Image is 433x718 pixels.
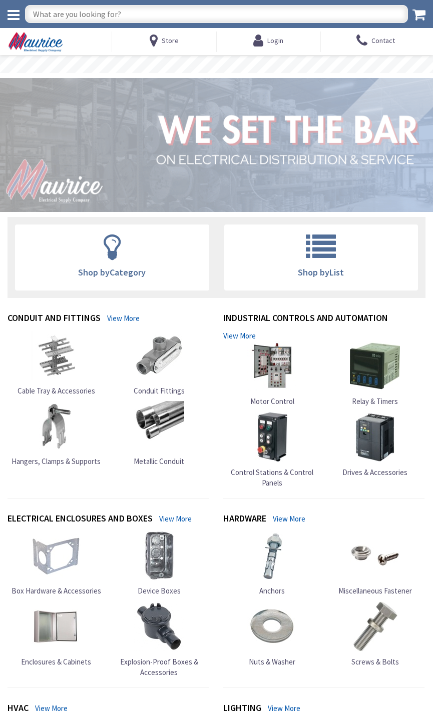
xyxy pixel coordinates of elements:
a: Contact [356,31,395,49]
img: Motor Control [247,341,297,391]
span: Drives & Accessories [342,467,407,477]
span: Box Hardware & Accessories [12,586,101,595]
img: Cable Tray & Accessories [31,330,81,380]
h4: Electrical Enclosures and Boxes [8,513,153,526]
span: Relay & Timers [352,396,398,406]
a: Drives & Accessories Drives & Accessories [342,412,407,477]
span: Nuts & Washer [249,657,295,666]
img: Miscellaneous Fastener [350,530,400,580]
span: Login [267,36,283,45]
img: Maurice Electrical Supply Company [8,32,64,52]
img: Metallic Conduit [134,401,184,451]
span: Anchors [259,586,285,595]
a: Enclosures & Cabinets Enclosures & Cabinets [21,601,91,667]
span: Control Stations & Control Panels [231,467,313,487]
a: Shop byCategory [16,225,209,290]
a: View More [107,313,140,323]
span: Miscellaneous Fastener [338,586,412,595]
span: Explosion-Proof Boxes & Accessories [120,657,198,677]
img: Hangers, Clamps & Supports [31,401,81,451]
img: Box Hardware & Accessories [31,530,81,580]
a: Explosion-Proof Boxes & Accessories Explosion-Proof Boxes & Accessories [110,601,208,678]
h4: HVAC [8,703,29,715]
a: View More [223,330,256,341]
h4: Conduit and Fittings [8,313,101,325]
input: What are you looking for? [25,5,408,23]
span: Conduit Fittings [134,386,185,395]
img: Screws & Bolts [350,601,400,651]
a: Motor Control Motor Control [247,341,297,406]
a: Hangers, Clamps & Supports Hangers, Clamps & Supports [12,401,101,466]
a: View More [273,513,305,524]
span: Metallic Conduit [134,456,184,466]
img: Nuts & Washer [247,601,297,651]
span: Enclosures & Cabinets [21,657,91,666]
img: Relay & Timers [350,341,400,391]
span: Hangers, Clamps & Supports [12,456,101,466]
span: Contact [371,31,395,49]
a: Screws & Bolts Screws & Bolts [350,601,400,667]
a: Conduit Fittings Conduit Fittings [134,330,185,396]
span: Store [162,36,179,45]
img: Explosion-Proof Boxes & Accessories [134,601,184,651]
h4: Hardware [223,513,266,526]
a: Nuts & Washer Nuts & Washer [247,601,297,667]
span: Motor Control [250,396,294,406]
a: Cable Tray & Accessories Cable Tray & Accessories [18,330,95,396]
a: View More [159,513,192,524]
span: Screws & Bolts [351,657,399,666]
a: Miscellaneous Fastener Miscellaneous Fastener [338,530,412,596]
span: Category [110,266,146,278]
a: View More [268,703,300,713]
img: Anchors [247,530,297,580]
a: View More [35,703,68,713]
img: Enclosures & Cabinets [31,601,81,651]
a: Relay & Timers Relay & Timers [350,341,400,406]
a: Device Boxes Device Boxes [134,530,184,596]
h4: Industrial Controls and Automation [223,313,388,325]
a: Store [150,31,179,49]
a: Control Stations & Control Panels Control Stations & Control Panels [223,412,321,488]
img: Conduit Fittings [134,330,184,380]
img: Drives & Accessories [350,412,400,462]
span: List [329,266,344,278]
span: Shop by [78,266,146,278]
span: Shop by [298,266,344,278]
a: Metallic Conduit Metallic Conduit [134,401,184,466]
a: Shop byList [225,225,418,290]
a: Anchors Anchors [247,530,297,596]
img: Control Stations & Control Panels [247,412,297,462]
a: Box Hardware & Accessories Box Hardware & Accessories [12,530,101,596]
a: Login [253,31,283,49]
img: Device Boxes [134,530,184,580]
span: Cable Tray & Accessories [18,386,95,395]
rs-layer: Free Same Day Pickup at 15 Locations [139,60,292,69]
h4: Lighting [223,703,261,715]
span: Device Boxes [138,586,181,595]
